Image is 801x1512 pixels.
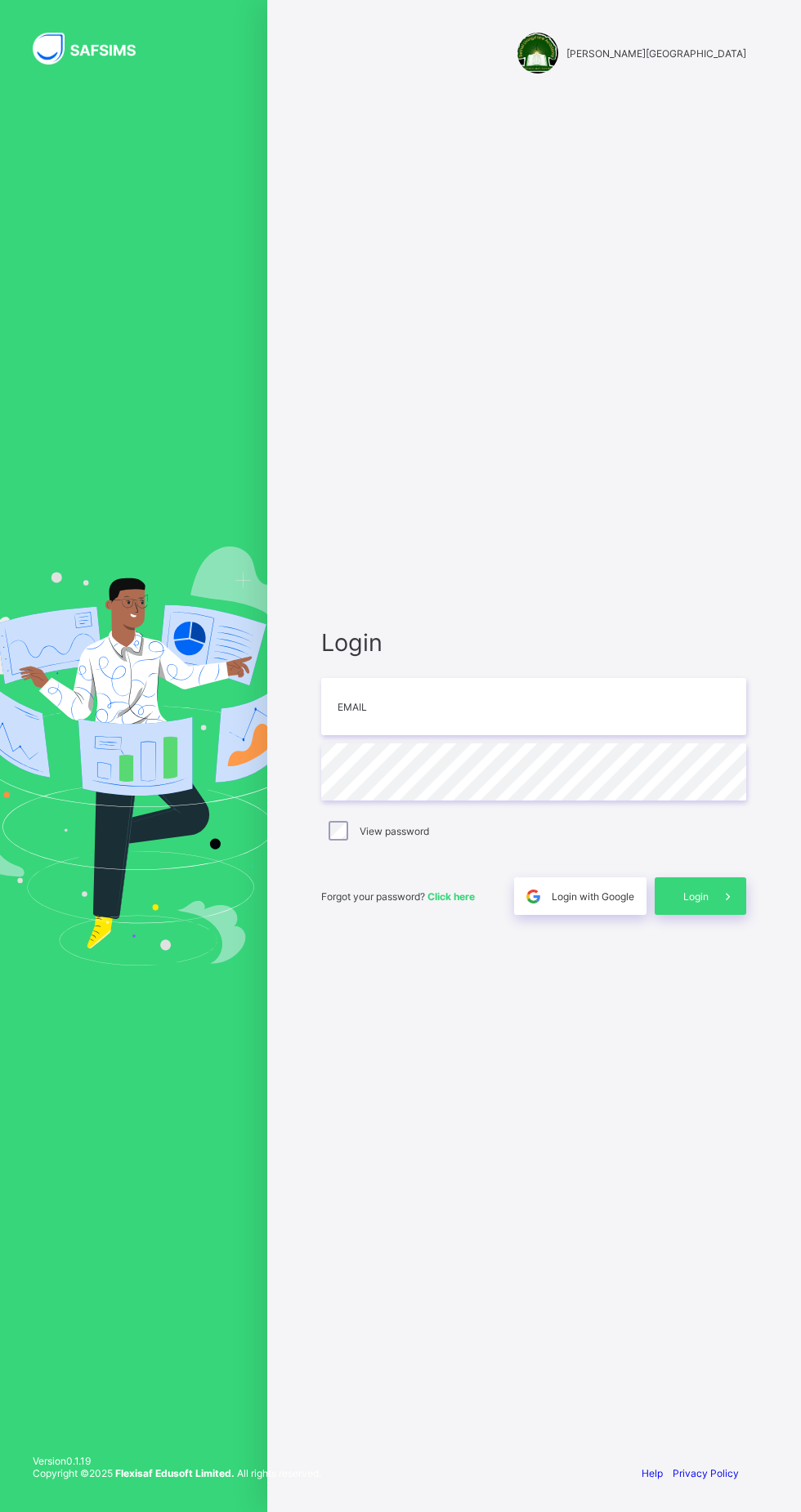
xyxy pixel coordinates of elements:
[33,1455,321,1467] span: Version 0.1.19
[642,1467,663,1479] a: Help
[683,890,709,903] span: Login
[552,890,634,903] span: Login with Google
[115,1467,235,1479] strong: Flexisaf Edusoft Limited.
[321,890,475,903] span: Forgot your password?
[33,33,155,65] img: SAFSIMS Logo
[524,887,543,906] img: google.396cfc9801f0270233282035f929180a.svg
[673,1467,739,1479] a: Privacy Policy
[33,1467,321,1479] span: Copyright © 2025 All rights reserved.
[566,47,746,60] span: [PERSON_NAME][GEOGRAPHIC_DATA]
[321,628,746,657] span: Login
[360,825,429,837] label: View password
[427,890,475,903] a: Click here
